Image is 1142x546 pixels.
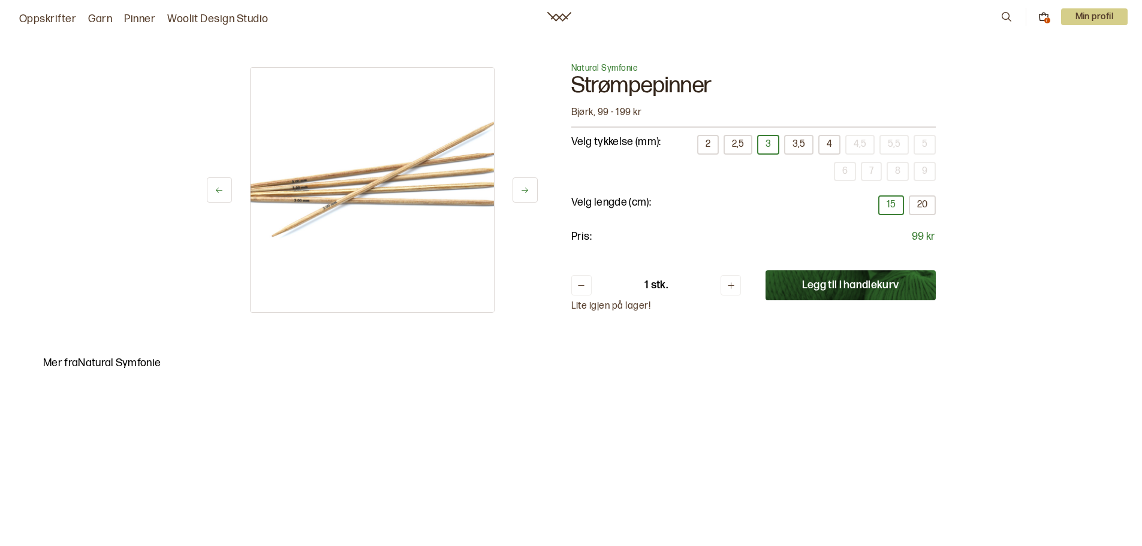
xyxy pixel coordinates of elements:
[697,135,719,155] button: 2
[571,300,936,313] p: Lite igjen på lager!
[19,11,76,28] a: Oppskrifter
[124,11,155,28] a: Pinner
[1061,8,1128,25] button: User dropdown
[571,230,592,244] p: Pris:
[724,135,752,155] button: 2,5
[43,356,1099,370] p: Mer fra Natural Symfonie
[887,162,909,182] button: 8
[167,11,269,28] a: Woolit Design Studio
[1061,8,1128,25] p: Min profil
[571,63,638,73] span: Natural Symfonie
[912,230,936,244] p: 99 kr
[1038,11,1049,22] button: 7
[571,195,651,215] p: Velg lengde (cm):
[547,12,571,22] a: Woolit
[784,135,813,155] button: 3,5
[818,135,840,155] button: 4
[644,278,668,292] p: 1 stk.
[914,162,936,182] button: 9
[571,74,936,107] h1: Strømpepinner
[571,107,936,119] p: Bjørk, 99 - 199 kr
[766,270,936,300] button: Legg til i handlekurv
[845,135,875,155] button: 4,5
[1044,17,1050,23] div: 7
[571,135,661,182] p: Velg tykkelse (mm):
[909,195,936,215] button: 20
[914,135,936,155] button: 5
[861,162,882,182] button: 7
[757,135,779,155] button: 3
[878,195,904,215] button: 15
[834,162,856,182] button: 6
[879,135,909,155] button: 5,5
[251,68,495,312] img: Bilde av garn
[88,11,112,28] a: Garn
